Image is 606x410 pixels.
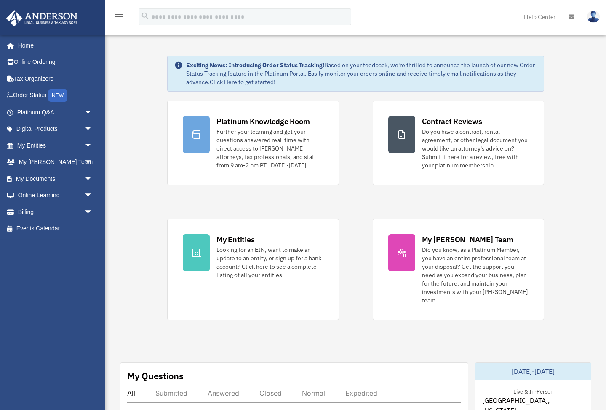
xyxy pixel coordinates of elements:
[127,370,184,382] div: My Questions
[127,389,135,397] div: All
[6,137,105,154] a: My Entitiesarrow_drop_down
[6,170,105,187] a: My Documentsarrow_drop_down
[422,127,529,169] div: Do you have a contract, rental agreement, or other legal document you would like an attorney's ad...
[141,11,150,21] i: search
[6,121,105,138] a: Digital Productsarrow_drop_down
[216,116,310,127] div: Platinum Knowledge Room
[216,246,323,279] div: Looking for an EIN, want to make an update to an entity, or sign up for a bank account? Click her...
[6,70,105,87] a: Tax Organizers
[48,89,67,102] div: NEW
[6,87,105,104] a: Order StatusNEW
[114,12,124,22] i: menu
[216,234,254,245] div: My Entities
[373,101,545,185] a: Contract Reviews Do you have a contract, rental agreement, or other legal document you would like...
[6,54,105,71] a: Online Ordering
[167,101,339,185] a: Platinum Knowledge Room Further your learning and get your questions answered real-time with dire...
[84,154,101,171] span: arrow_drop_down
[210,78,275,86] a: Click Here to get started!
[345,389,377,397] div: Expedited
[422,234,513,245] div: My [PERSON_NAME] Team
[507,386,560,395] div: Live & In-Person
[84,104,101,121] span: arrow_drop_down
[373,219,545,320] a: My [PERSON_NAME] Team Did you know, as a Platinum Member, you have an entire professional team at...
[6,187,105,204] a: Online Learningarrow_drop_down
[114,15,124,22] a: menu
[216,127,323,169] div: Further your learning and get your questions answered real-time with direct access to [PERSON_NAM...
[208,389,239,397] div: Answered
[4,10,80,26] img: Anderson Advisors Platinum Portal
[186,61,537,86] div: Based on your feedback, we're thrilled to announce the launch of our new Order Status Tracking fe...
[475,363,591,380] div: [DATE]-[DATE]
[6,154,105,171] a: My [PERSON_NAME] Teamarrow_drop_down
[84,137,101,154] span: arrow_drop_down
[6,204,105,220] a: Billingarrow_drop_down
[84,121,101,138] span: arrow_drop_down
[587,11,600,23] img: User Pic
[422,116,482,127] div: Contract Reviews
[167,219,339,320] a: My Entities Looking for an EIN, want to make an update to an entity, or sign up for a bank accoun...
[84,170,101,188] span: arrow_drop_down
[84,187,101,204] span: arrow_drop_down
[6,37,101,54] a: Home
[84,204,101,221] span: arrow_drop_down
[186,61,324,69] strong: Exciting News: Introducing Order Status Tracking!
[259,389,282,397] div: Closed
[302,389,325,397] div: Normal
[6,104,105,121] a: Platinum Q&Aarrow_drop_down
[422,246,529,304] div: Did you know, as a Platinum Member, you have an entire professional team at your disposal? Get th...
[6,220,105,237] a: Events Calendar
[155,389,187,397] div: Submitted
